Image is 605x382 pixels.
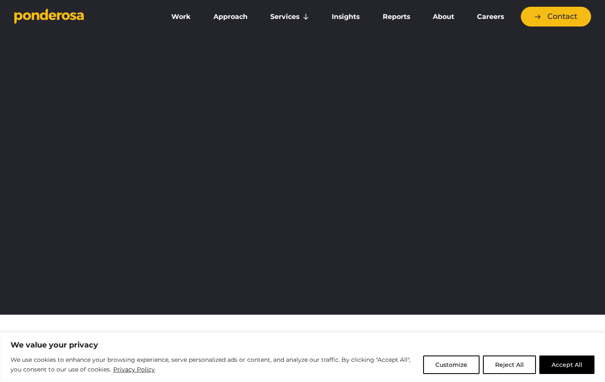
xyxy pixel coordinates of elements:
button: Customize [423,355,480,374]
button: Reject All [483,355,536,374]
a: Careers [467,8,514,26]
a: Contact [521,7,591,27]
a: Approach [204,8,257,26]
a: Insights [322,8,369,26]
a: Work [162,8,200,26]
a: About [423,8,464,26]
button: Accept All [539,355,594,374]
a: Reports [373,8,420,26]
a: Privacy Policy [113,364,155,374]
p: We use cookies to enhance your browsing experience, serve personalized ads or content, and analyz... [11,355,417,375]
p: We value your privacy [11,340,594,350]
a: Services [261,8,319,26]
a: Go to homepage [14,8,149,25]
